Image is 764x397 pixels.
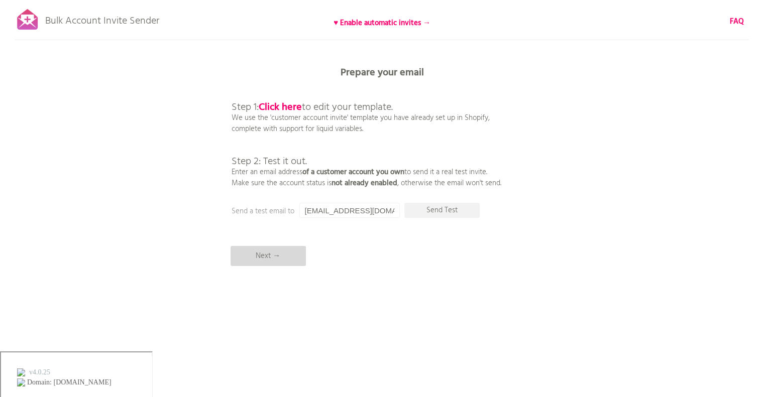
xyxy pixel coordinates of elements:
[341,65,424,81] b: Prepare your email
[45,6,159,31] p: Bulk Account Invite Sender
[231,246,306,266] p: Next →
[16,26,24,34] img: website_grey.svg
[730,16,744,28] b: FAQ
[26,26,111,34] div: Domain: [DOMAIN_NAME]
[232,154,307,170] span: Step 2: Test it out.
[111,59,169,66] div: Keywords by Traffic
[100,58,108,66] img: tab_keywords_by_traffic_grey.svg
[27,58,35,66] img: tab_domain_overview_orange.svg
[38,59,90,66] div: Domain Overview
[334,17,430,29] b: ♥ Enable automatic invites →
[332,177,397,189] b: not already enabled
[404,203,480,218] p: Send Test
[302,166,404,178] b: of a customer account you own
[16,16,24,24] img: logo_orange.svg
[28,16,49,24] div: v 4.0.25
[259,99,302,115] a: Click here
[730,16,744,27] a: FAQ
[232,99,393,115] span: Step 1: to edit your template.
[232,80,501,189] p: We use the 'customer account invite' template you have already set up in Shopify, complete with s...
[232,206,432,217] p: Send a test email to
